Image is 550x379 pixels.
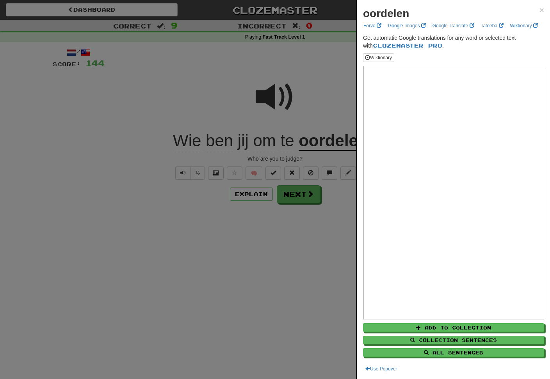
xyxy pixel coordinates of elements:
button: Use Popover [363,365,399,373]
p: Get automatic Google translations for any word or selected text with . [363,34,544,50]
a: Google Images [386,21,428,30]
button: All Sentences [363,348,544,357]
a: Google Translate [430,21,477,30]
button: Add to Collection [363,323,544,332]
button: Wiktionary [363,53,394,62]
button: Collection Sentences [363,336,544,344]
a: Forvo [361,21,384,30]
a: Tatoeba [479,21,506,30]
a: Clozemaster Pro [373,42,442,49]
strong: oordelen [363,7,409,19]
span: × [539,5,544,14]
a: Wiktionary [508,21,540,30]
button: Close [539,6,544,14]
